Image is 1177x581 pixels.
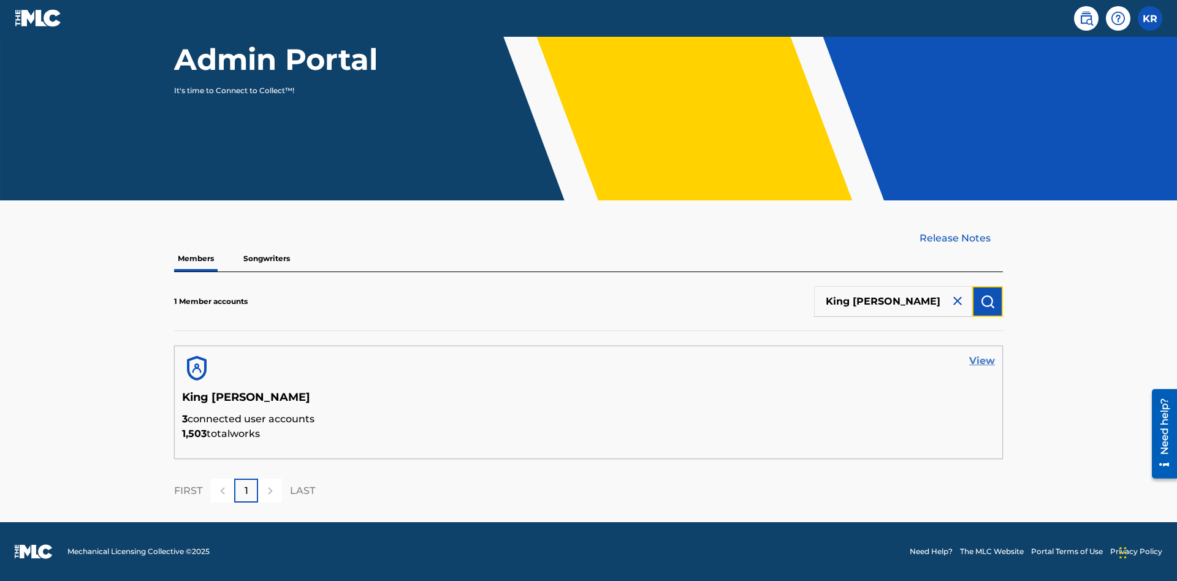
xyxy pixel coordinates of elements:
[182,390,995,412] h5: King [PERSON_NAME]
[182,413,188,425] span: 3
[910,546,953,557] a: Need Help?
[174,85,387,96] p: It's time to Connect to Collect™!
[67,546,210,557] span: Mechanical Licensing Collective © 2025
[15,544,53,559] img: logo
[920,231,1003,246] a: Release Notes
[1116,522,1177,581] iframe: Chat Widget
[182,428,207,439] span: 1,503
[182,412,995,427] p: connected user accounts
[814,286,972,317] input: Search Members
[969,354,995,368] a: View
[290,484,315,498] p: LAST
[245,484,248,498] p: 1
[1106,6,1130,31] div: Help
[1119,534,1127,571] div: Drag
[1074,6,1099,31] a: Public Search
[1110,546,1162,557] a: Privacy Policy
[1031,546,1103,557] a: Portal Terms of Use
[182,427,995,441] p: total works
[174,246,218,272] p: Members
[960,546,1024,557] a: The MLC Website
[174,296,248,307] p: 1 Member accounts
[1111,11,1126,26] img: help
[950,294,965,308] img: close
[1143,384,1177,485] iframe: Resource Center
[1138,6,1162,31] div: User Menu
[182,354,211,383] img: account
[1079,11,1094,26] img: search
[174,484,202,498] p: FIRST
[15,9,62,27] img: MLC Logo
[980,294,995,309] img: Search Works
[240,246,294,272] p: Songwriters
